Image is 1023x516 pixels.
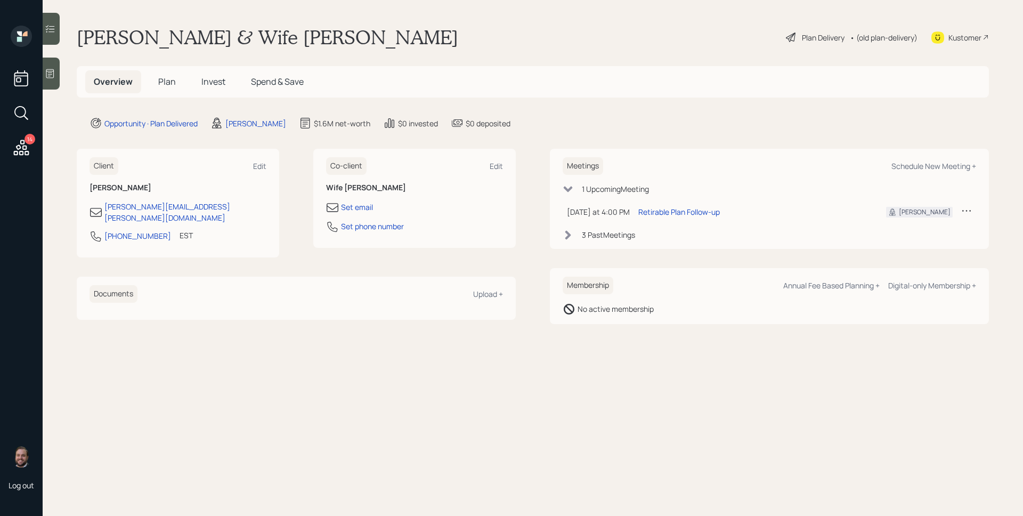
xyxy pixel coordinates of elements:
[326,183,503,192] h6: Wife [PERSON_NAME]
[802,32,845,43] div: Plan Delivery
[90,157,118,175] h6: Client
[225,118,286,129] div: [PERSON_NAME]
[850,32,918,43] div: • (old plan-delivery)
[783,280,880,291] div: Annual Fee Based Planning +
[582,229,635,240] div: 3 Past Meeting s
[104,230,171,241] div: [PHONE_NUMBER]
[398,118,438,129] div: $0 invested
[466,118,510,129] div: $0 deposited
[77,26,458,49] h1: [PERSON_NAME] & Wife [PERSON_NAME]
[948,32,981,43] div: Kustomer
[104,118,198,129] div: Opportunity · Plan Delivered
[25,134,35,144] div: 14
[638,206,720,217] div: Retirable Plan Follow-up
[326,157,367,175] h6: Co-client
[180,230,193,241] div: EST
[899,207,951,217] div: [PERSON_NAME]
[891,161,976,171] div: Schedule New Meeting +
[490,161,503,171] div: Edit
[473,289,503,299] div: Upload +
[94,76,133,87] span: Overview
[341,201,373,213] div: Set email
[314,118,370,129] div: $1.6M net-worth
[341,221,404,232] div: Set phone number
[888,280,976,291] div: Digital-only Membership +
[90,285,137,303] h6: Documents
[578,303,654,315] div: No active membership
[563,157,603,175] h6: Meetings
[251,76,304,87] span: Spend & Save
[11,446,32,467] img: james-distasi-headshot.png
[104,201,266,223] div: [PERSON_NAME][EMAIL_ADDRESS][PERSON_NAME][DOMAIN_NAME]
[158,76,176,87] span: Plan
[201,76,225,87] span: Invest
[563,277,613,294] h6: Membership
[90,183,266,192] h6: [PERSON_NAME]
[567,206,630,217] div: [DATE] at 4:00 PM
[253,161,266,171] div: Edit
[582,183,649,195] div: 1 Upcoming Meeting
[9,480,34,490] div: Log out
